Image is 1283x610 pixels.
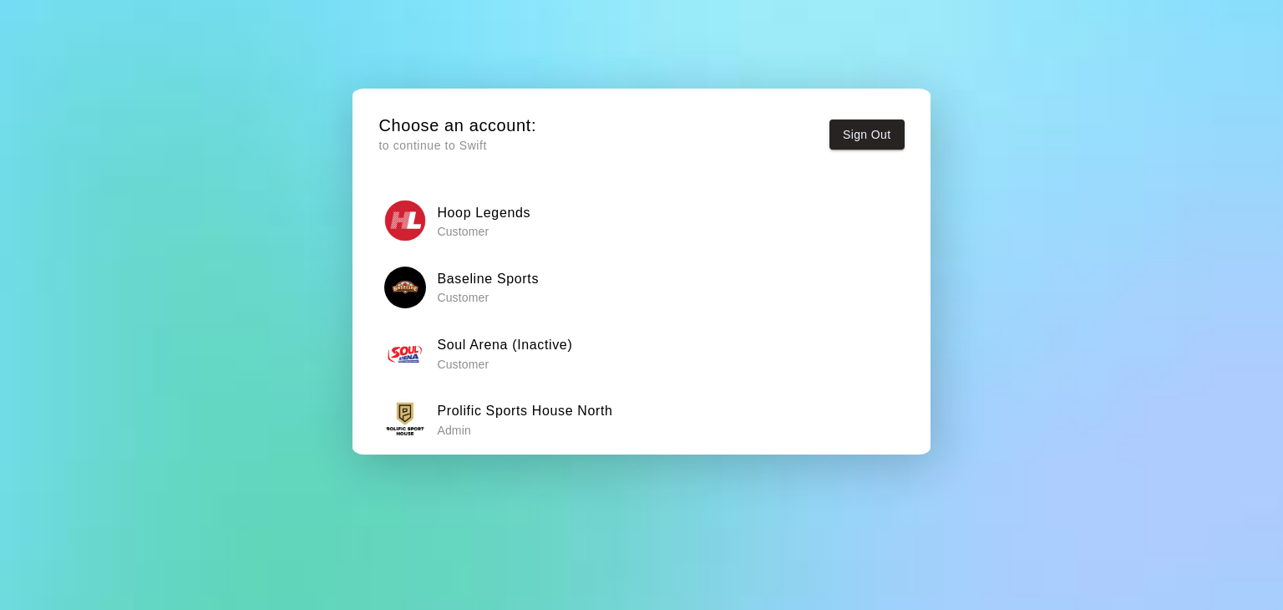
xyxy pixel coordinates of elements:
h6: Soul Arena (Inactive) [437,334,572,356]
button: Soul ArenaSoul Arena (Inactive)Customer [378,327,904,379]
img: Soul Arena [384,333,426,374]
img: Prolific Sports House North [384,399,426,440]
button: Sign Out [829,119,905,150]
button: Hoop LegendsHoop Legends Customer [378,195,904,247]
p: Admin [437,422,612,439]
h6: Baseline Sports [437,268,539,290]
h5: Choose an account: [378,114,536,137]
p: Customer [437,356,572,373]
p: to continue to Swift [378,137,536,155]
p: Customer [437,289,539,306]
h6: Hoop Legends [437,202,530,224]
button: Prolific Sports House NorthProlific Sports House North Admin [378,394,904,446]
button: Baseline SportsBaseline Sports Customer [378,261,904,313]
img: Hoop Legends [384,200,426,241]
h6: Prolific Sports House North [437,400,612,422]
img: Baseline Sports [384,267,426,308]
p: Customer [437,223,530,240]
